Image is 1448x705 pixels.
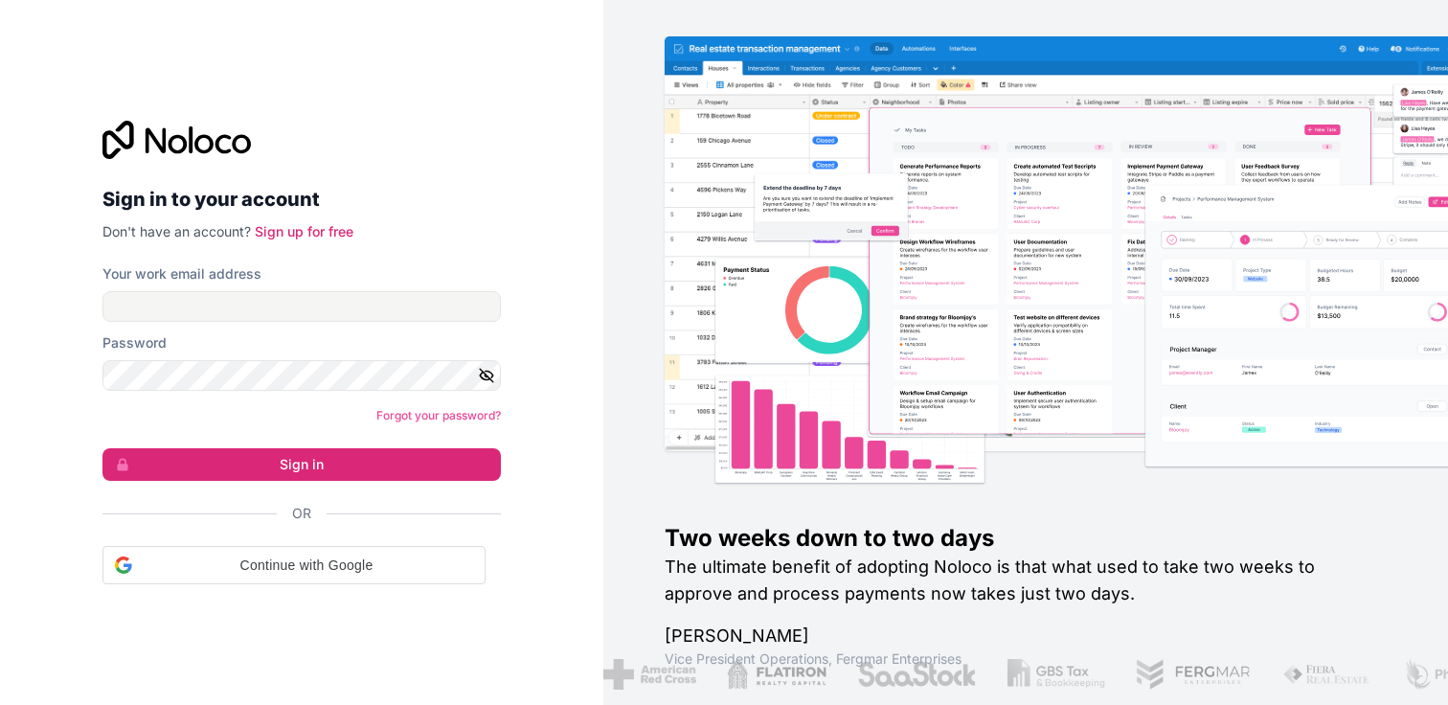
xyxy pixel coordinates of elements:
[1136,659,1253,690] img: /assets/fergmar-CudnrXN5.png
[292,504,311,523] span: Or
[140,556,473,576] span: Continue with Google
[376,408,501,422] a: Forgot your password?
[665,623,1387,649] h1: [PERSON_NAME]
[727,659,826,690] img: /assets/flatiron-C8eUkumj.png
[1282,659,1372,690] img: /assets/fiera-fwj2N5v4.png
[102,291,501,322] input: Email address
[665,523,1387,554] h1: Two weeks down to two days
[255,223,353,239] a: Sign up for free
[102,546,486,584] div: Continue with Google
[102,333,167,352] label: Password
[603,659,696,690] img: /assets/american-red-cross-BAupjrZR.png
[102,264,261,284] label: Your work email address
[102,223,251,239] span: Don't have an account?
[1007,659,1105,690] img: /assets/gbstax-C-GtDUiK.png
[102,448,501,481] button: Sign in
[665,649,1387,669] h1: Vice President Operations , Fergmar Enterprises
[665,554,1387,607] h2: The ultimate benefit of adopting Noloco is that what used to take two weeks to approve and proces...
[857,659,978,690] img: /assets/saastock-C6Zbiodz.png
[102,182,501,216] h2: Sign in to your account
[102,360,501,391] input: Password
